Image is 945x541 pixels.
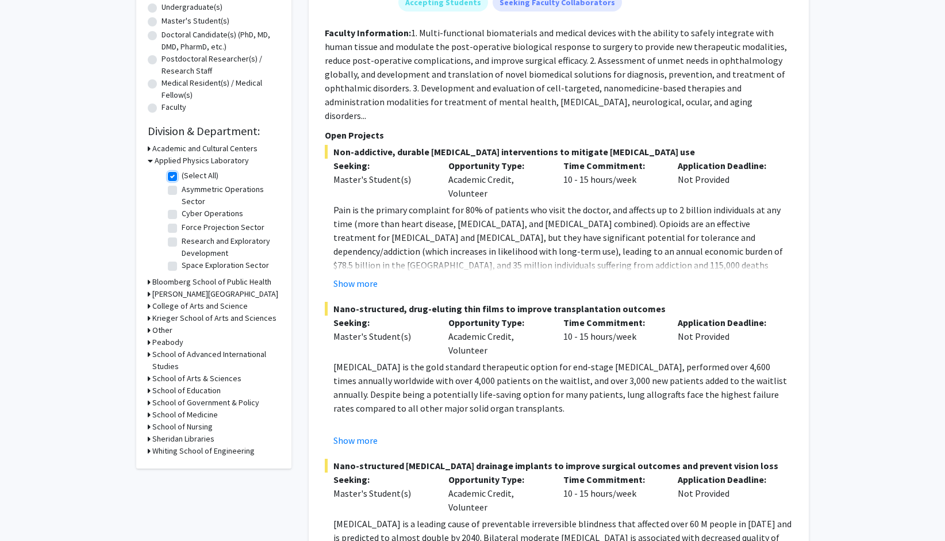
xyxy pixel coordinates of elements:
div: Not Provided [669,316,784,357]
label: Undergraduate(s) [162,1,222,13]
p: Opportunity Type: [448,473,546,486]
p: Time Commitment: [563,473,661,486]
h3: Krieger School of Arts and Sciences [152,312,276,324]
p: Time Commitment: [563,316,661,329]
h3: Applied Physics Laboratory [155,155,249,167]
label: (Select All) [182,170,218,182]
p: Pain is the primary complaint for 80% of patients who visit the doctor, and affects up to 2 billi... [333,203,793,300]
div: Academic Credit, Volunteer [440,316,555,357]
p: Application Deadline: [678,159,775,172]
label: Faculty [162,101,186,113]
p: Seeking: [333,159,431,172]
label: Research and Exploratory Development [182,235,277,259]
fg-read-more: 1. Multi-functional biomaterials and medical devices with the ability to safely integrate with hu... [325,27,787,121]
label: Cyber Operations [182,208,243,220]
div: 10 - 15 hours/week [555,473,670,514]
h3: Peabody [152,336,183,348]
span: Nano-structured, drug-eluting thin films to improve transplantation outcomes [325,302,793,316]
div: Master's Student(s) [333,486,431,500]
p: Application Deadline: [678,316,775,329]
label: Force Projection Sector [182,221,264,233]
label: Postdoctoral Researcher(s) / Research Staff [162,53,280,77]
div: 10 - 15 hours/week [555,316,670,357]
iframe: Chat [9,489,49,532]
p: Time Commitment: [563,159,661,172]
span: Nano-structured [MEDICAL_DATA] drainage implants to improve surgical outcomes and prevent vision ... [325,459,793,473]
h3: Bloomberg School of Public Health [152,276,271,288]
label: Medical Resident(s) / Medical Fellow(s) [162,77,280,101]
b: Faculty Information: [325,27,411,39]
p: Opportunity Type: [448,159,546,172]
h3: [PERSON_NAME][GEOGRAPHIC_DATA] [152,288,278,300]
label: Asymmetric Operations Sector [182,183,277,208]
p: Seeking: [333,473,431,486]
div: Not Provided [669,473,784,514]
button: Show more [333,277,378,290]
label: Doctoral Candidate(s) (PhD, MD, DMD, PharmD, etc.) [162,29,280,53]
p: Application Deadline: [678,473,775,486]
div: Not Provided [669,159,784,200]
h3: School of Advanced International Studies [152,348,280,373]
p: [MEDICAL_DATA] is the gold standard therapeutic option for end-stage [MEDICAL_DATA], performed ov... [333,360,793,415]
h3: Other [152,324,172,336]
h3: Academic and Cultural Centers [152,143,258,155]
h2: Division & Department: [148,124,280,138]
h3: Whiting School of Engineering [152,445,255,457]
label: Space Exploration Sector [182,259,269,271]
div: Master's Student(s) [333,329,431,343]
h3: School of Arts & Sciences [152,373,241,385]
h3: School of Education [152,385,221,397]
h3: School of Government & Policy [152,397,259,409]
h3: Sheridan Libraries [152,433,214,445]
div: Academic Credit, Volunteer [440,473,555,514]
p: Seeking: [333,316,431,329]
label: Master's Student(s) [162,15,229,27]
p: Open Projects [325,128,793,142]
h3: School of Nursing [152,421,213,433]
div: Master's Student(s) [333,172,431,186]
div: Academic Credit, Volunteer [440,159,555,200]
p: Opportunity Type: [448,316,546,329]
span: Non-addictive, durable [MEDICAL_DATA] interventions to mitigate [MEDICAL_DATA] use [325,145,793,159]
div: 10 - 15 hours/week [555,159,670,200]
h3: College of Arts and Science [152,300,248,312]
button: Show more [333,433,378,447]
h3: School of Medicine [152,409,218,421]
